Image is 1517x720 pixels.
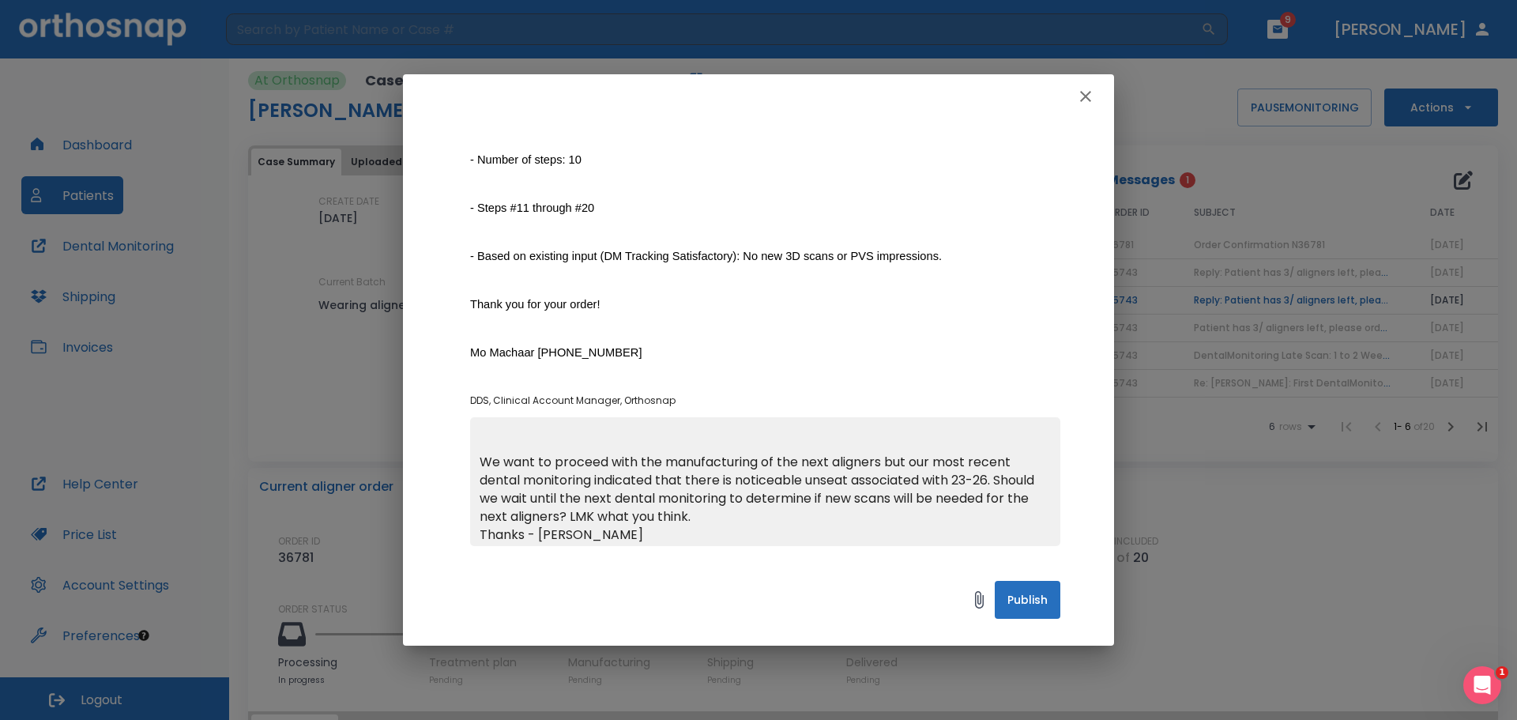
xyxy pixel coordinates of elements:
[1496,666,1508,679] span: 1
[470,394,1060,408] p: DDS, Clinical Account Manager, Orthosnap
[470,346,642,359] span: Mo Machaar [PHONE_NUMBER]
[1463,666,1501,704] iframe: Intercom live chat
[470,202,594,214] span: - Steps #11 through #20
[470,298,600,311] span: Thank you for your order!
[470,153,582,166] span: - Number of steps: 10
[470,250,942,262] span: - Based on existing input (DM Tracking Satisfactory): No new 3D scans or PVS impressions.
[995,581,1060,619] button: Publish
